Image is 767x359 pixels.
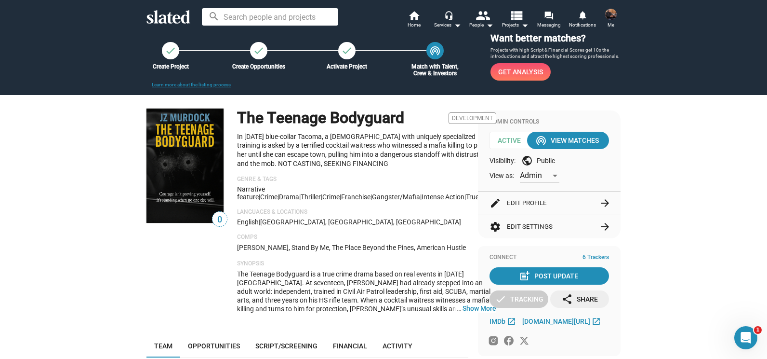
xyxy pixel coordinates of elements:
span: | [299,193,301,201]
mat-icon: forum [544,11,553,20]
span: gangster/mafia [372,193,420,201]
div: Share [561,290,598,308]
mat-icon: open_in_new [507,317,516,326]
a: Notifications [566,10,599,31]
span: crime [322,193,340,201]
span: Activity [383,342,412,350]
mat-icon: home [408,10,420,21]
div: People [469,19,493,31]
a: Activity [375,334,420,358]
span: franchise [341,193,370,201]
mat-icon: people [476,8,489,22]
div: Services [434,19,461,31]
div: Tracking [495,290,543,308]
div: Create Project [139,63,202,70]
mat-icon: check [165,45,176,56]
span: Financial [333,342,367,350]
a: Financial [325,334,375,358]
button: View Matches [527,132,609,149]
button: …Show More [463,304,496,313]
div: Connect [489,254,609,262]
span: Notifications [569,19,596,31]
mat-icon: share [561,293,573,305]
span: Me [608,19,614,31]
span: [DOMAIN_NAME][URL] [522,318,590,325]
span: Home [408,19,421,31]
span: [GEOGRAPHIC_DATA], [GEOGRAPHIC_DATA], [GEOGRAPHIC_DATA] [260,218,461,226]
span: | [278,193,279,201]
span: | [259,193,260,201]
span: Active [489,132,536,149]
a: [DOMAIN_NAME][URL] [522,316,603,327]
a: Script/Screening [248,334,325,358]
a: Get Analysis [490,63,551,81]
span: 6 Trackers [582,254,609,262]
iframe: Intercom live chat [734,326,757,349]
button: JZ MurdockMe [599,7,622,32]
div: Admin Controls [489,118,609,126]
button: Services [431,10,464,31]
a: Team [146,334,180,358]
span: Development [449,112,496,124]
mat-icon: edit [489,197,501,209]
span: Crime [260,193,278,201]
p: Languages & Locations [237,208,496,216]
mat-icon: arrow_forward [599,197,611,209]
mat-icon: arrow_drop_down [451,19,463,31]
button: Projects [498,10,532,31]
button: Share [550,290,609,308]
div: View Matches [537,132,599,149]
p: Projects with high Script & Financial Scores get 10x the introductions and attract the highest sc... [490,47,621,60]
mat-icon: open_in_new [592,317,601,326]
button: Post Update [489,267,609,285]
div: Create Opportunities [227,63,291,70]
mat-icon: check [253,45,264,56]
span: | [259,218,260,226]
span: Team [154,342,172,350]
mat-icon: arrow_drop_down [519,19,530,31]
a: Create Opportunities [250,42,267,59]
span: 1 [754,326,762,334]
span: 0 [212,213,227,226]
span: | [420,193,422,201]
p: Genre & Tags [237,176,496,183]
span: Admin [520,171,542,180]
p: Synopsis [237,260,496,268]
span: English [237,218,259,226]
mat-icon: check [341,45,353,56]
button: Activate Project [338,42,356,59]
span: Narrative feature [237,185,265,201]
span: Drama [279,193,299,201]
img: The Teenage Bodyguard [146,109,224,223]
span: View as: [489,171,514,180]
span: Opportunities [188,342,240,350]
h3: Want better matches? [490,32,621,45]
span: Get Analysis [498,63,543,81]
span: | [340,193,341,201]
mat-icon: post_add [519,270,530,282]
button: Edit Settings [489,215,609,238]
span: intense action [422,193,464,201]
a: Messaging [532,10,566,31]
mat-icon: view_list [509,8,523,22]
span: Script/Screening [255,342,317,350]
p: [PERSON_NAME], Stand By Me, The Place Beyond the Pines, American Hustle [237,243,496,252]
a: Match with Talent, Crew & Investors [426,42,444,59]
div: Match with Talent, Crew & Investors [403,63,467,77]
mat-icon: wifi_tethering [535,135,547,146]
span: | [370,193,372,201]
span: … [452,304,463,313]
mat-icon: settings [489,221,501,233]
a: IMDb [489,316,518,327]
div: Visibility: Public [489,155,609,166]
mat-icon: arrow_drop_down [484,19,495,31]
mat-icon: headset_mic [444,11,453,19]
span: | [464,193,466,201]
span: | [321,193,322,201]
button: People [464,10,498,31]
p: Comps [237,234,496,241]
h1: The Teenage Bodyguard [237,108,404,128]
a: Learn more about the listing process [152,82,231,87]
input: Search people and projects [202,8,338,26]
div: Post Update [521,267,578,285]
